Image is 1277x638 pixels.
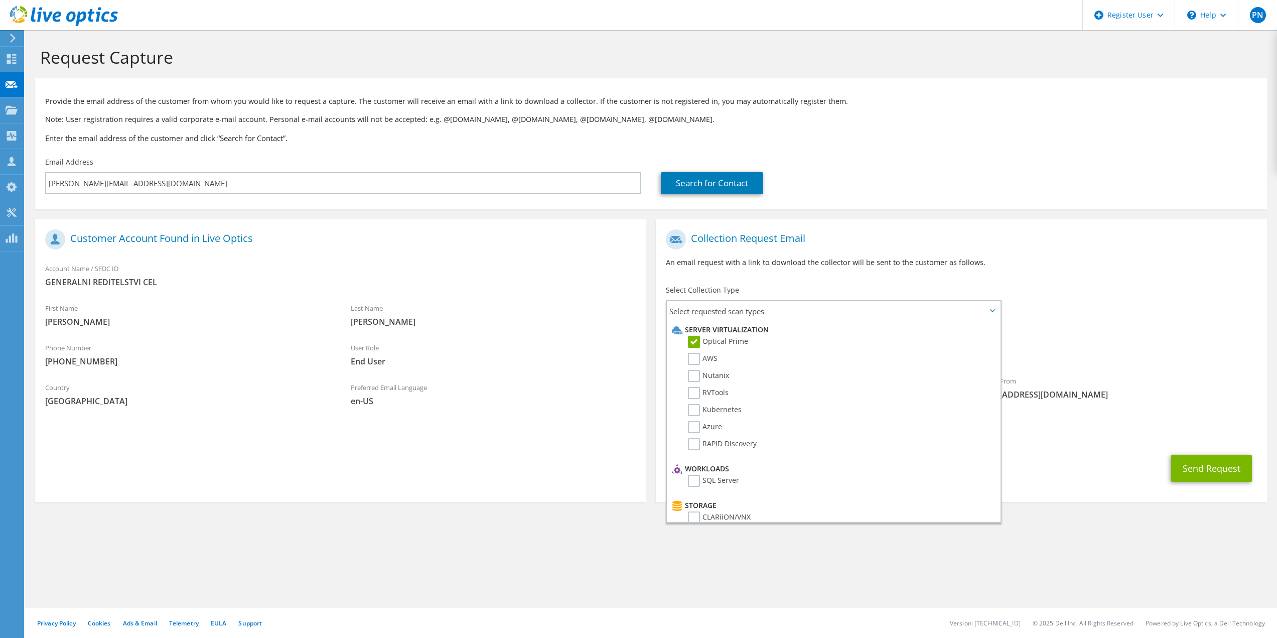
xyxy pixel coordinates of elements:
div: Phone Number [35,337,341,372]
a: Ads & Email [123,619,157,627]
span: [PERSON_NAME] [45,316,331,327]
label: Email Address [45,157,93,167]
span: en-US [351,396,636,407]
div: CC & Reply To [656,410,1266,445]
li: Powered by Live Optics, a Dell Technology [1146,619,1265,627]
h1: Collection Request Email [666,229,1251,249]
span: Select requested scan types [667,301,1000,321]
label: Select Collection Type [666,285,739,295]
a: Telemetry [169,619,199,627]
button: Send Request [1171,455,1252,482]
li: Server Virtualization [669,324,995,336]
span: End User [351,356,636,367]
div: Account Name / SFDC ID [35,258,646,293]
a: Search for Contact [661,172,763,194]
a: Support [238,619,262,627]
div: Country [35,377,341,412]
a: Privacy Policy [37,619,76,627]
label: Kubernetes [688,404,742,416]
li: Workloads [669,463,995,475]
h1: Request Capture [40,47,1257,68]
label: RAPID Discovery [688,438,757,450]
span: PN [1250,7,1266,23]
span: [GEOGRAPHIC_DATA] [45,396,331,407]
p: An email request with a link to download the collector will be sent to the customer as follows. [666,257,1256,268]
li: Storage [669,499,995,512]
span: [PERSON_NAME] [351,316,636,327]
div: Last Name [341,298,646,332]
div: Sender & From [961,370,1267,405]
div: First Name [35,298,341,332]
h3: Enter the email address of the customer and click “Search for Contact”. [45,133,1257,144]
a: EULA [211,619,226,627]
label: Azure [688,421,722,433]
svg: \n [1187,11,1196,20]
h1: Customer Account Found in Live Optics [45,229,631,249]
label: Nutanix [688,370,729,382]
span: GENERALNI REDITELSTVI CEL [45,277,636,288]
span: [EMAIL_ADDRESS][DOMAIN_NAME] [971,389,1257,400]
label: RVTools [688,387,729,399]
label: AWS [688,353,718,365]
label: SQL Server [688,475,739,487]
label: Optical Prime [688,336,748,348]
li: Version: [TECHNICAL_ID] [950,619,1021,627]
div: To [656,370,961,405]
p: Provide the email address of the customer from whom you would like to request a capture. The cust... [45,96,1257,107]
div: User Role [341,337,646,372]
span: [PHONE_NUMBER] [45,356,331,367]
div: Preferred Email Language [341,377,646,412]
a: Cookies [88,619,111,627]
label: CLARiiON/VNX [688,512,751,524]
li: © 2025 Dell Inc. All Rights Reserved [1033,619,1133,627]
p: Note: User registration requires a valid corporate e-mail account. Personal e-mail accounts will ... [45,114,1257,125]
div: Requested Collections [656,325,1266,365]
